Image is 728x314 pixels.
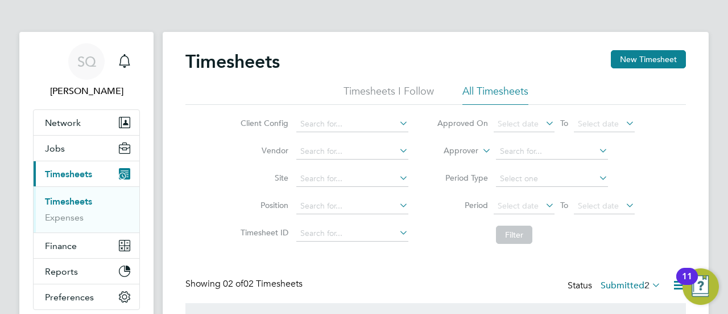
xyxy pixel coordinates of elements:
[237,173,288,183] label: Site
[498,201,539,211] span: Select date
[437,118,488,128] label: Approved On
[437,200,488,210] label: Period
[462,84,528,105] li: All Timesheets
[34,110,139,135] button: Network
[185,50,280,73] h2: Timesheets
[223,278,303,289] span: 02 Timesheets
[185,278,305,290] div: Showing
[557,198,572,213] span: To
[578,201,619,211] span: Select date
[682,268,719,305] button: Open Resource Center, 11 new notifications
[45,117,81,128] span: Network
[237,200,288,210] label: Position
[34,284,139,309] button: Preferences
[611,50,686,68] button: New Timesheet
[682,276,692,291] div: 11
[601,280,661,291] label: Submitted
[34,233,139,258] button: Finance
[33,43,140,98] a: SQ[PERSON_NAME]
[644,280,650,291] span: 2
[296,226,408,242] input: Search for...
[437,173,488,183] label: Period Type
[296,116,408,132] input: Search for...
[498,119,539,129] span: Select date
[45,266,78,277] span: Reports
[45,196,92,207] a: Timesheets
[237,118,288,128] label: Client Config
[296,198,408,214] input: Search for...
[34,136,139,161] button: Jobs
[427,145,478,157] label: Approver
[296,144,408,160] input: Search for...
[496,144,608,160] input: Search for...
[34,259,139,284] button: Reports
[45,212,84,223] a: Expenses
[496,226,532,244] button: Filter
[34,186,139,233] div: Timesheets
[45,292,94,303] span: Preferences
[557,116,572,131] span: To
[45,240,77,251] span: Finance
[45,143,65,154] span: Jobs
[33,84,140,98] span: Sam Quinsee
[578,119,619,129] span: Select date
[34,161,139,186] button: Timesheets
[223,278,243,289] span: 02 of
[568,278,663,294] div: Status
[496,171,608,187] input: Select one
[45,169,92,180] span: Timesheets
[237,227,288,238] label: Timesheet ID
[296,171,408,187] input: Search for...
[77,54,96,69] span: SQ
[237,145,288,156] label: Vendor
[344,84,434,105] li: Timesheets I Follow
